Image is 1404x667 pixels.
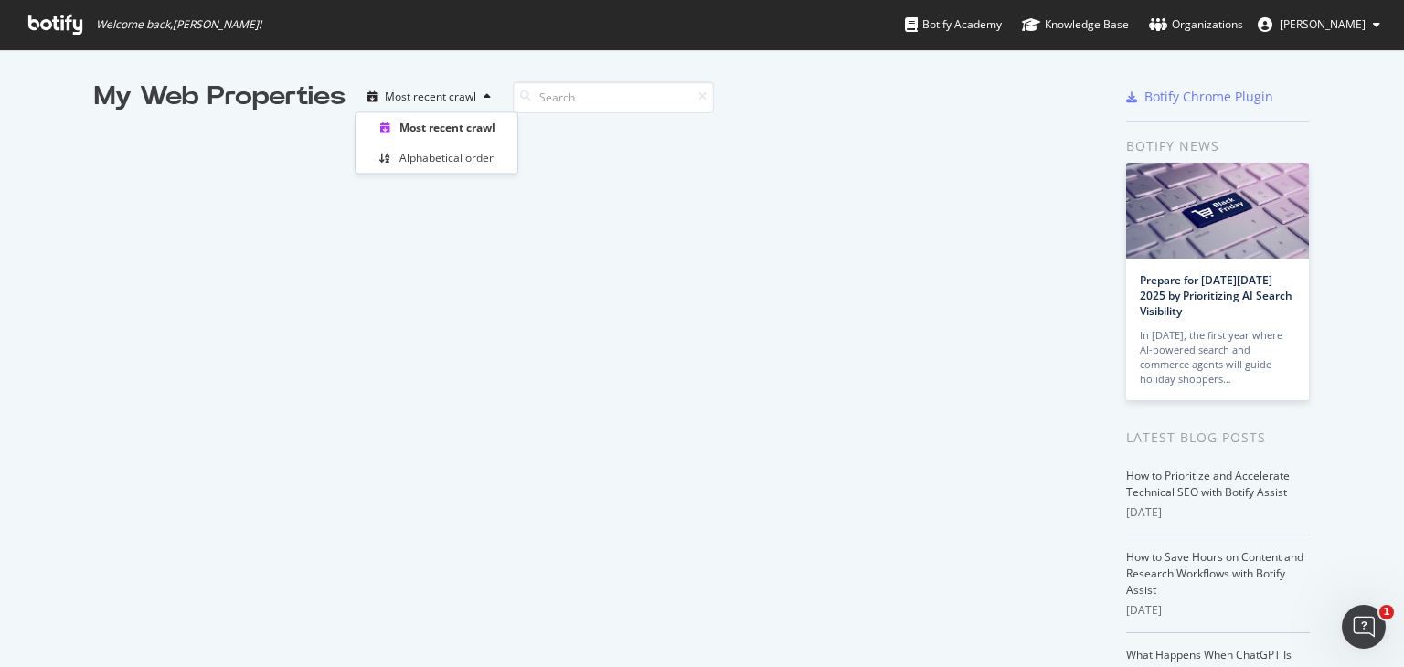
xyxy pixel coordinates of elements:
button: Most recent crawl [360,82,498,111]
div: Botify Academy [905,16,1002,34]
div: Organizations [1149,16,1243,34]
iframe: Intercom live chat [1342,605,1386,649]
div: Botify Chrome Plugin [1144,88,1273,106]
span: 1 [1379,605,1394,619]
a: How to Save Hours on Content and Research Workflows with Botify Assist [1126,549,1303,598]
input: Search [513,81,714,113]
div: In [DATE], the first year where AI-powered search and commerce agents will guide holiday shoppers… [1140,328,1295,386]
div: Most recent crawl [399,120,495,135]
button: [PERSON_NAME] [1243,10,1395,39]
div: Botify news [1126,136,1310,156]
div: Latest Blog Posts [1126,428,1310,448]
span: Saillant Raphael [1280,16,1366,32]
span: Welcome back, [PERSON_NAME] ! [96,17,261,32]
div: Most recent crawl [385,91,476,102]
div: [DATE] [1126,504,1310,521]
div: Alphabetical order [399,151,494,166]
div: [DATE] [1126,602,1310,619]
a: Prepare for [DATE][DATE] 2025 by Prioritizing AI Search Visibility [1140,272,1292,319]
div: My Web Properties [94,79,346,115]
div: Knowledge Base [1022,16,1129,34]
a: How to Prioritize and Accelerate Technical SEO with Botify Assist [1126,468,1290,500]
img: Prepare for Black Friday 2025 by Prioritizing AI Search Visibility [1126,163,1309,259]
a: Botify Chrome Plugin [1126,88,1273,106]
